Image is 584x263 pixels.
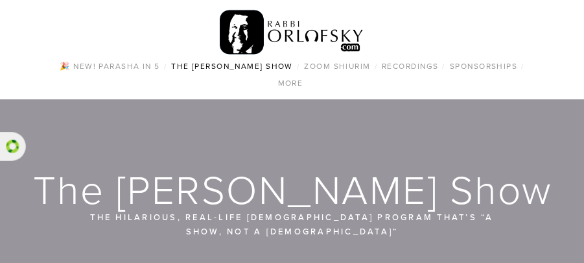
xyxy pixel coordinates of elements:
[300,58,374,75] a: Zoom Shiurim
[442,60,445,71] span: /
[167,58,297,75] a: The [PERSON_NAME] Show
[375,60,378,71] span: /
[446,58,521,75] a: Sponsorships
[220,7,364,58] img: RabbiOrlofsky.com
[378,58,442,75] a: Recordings
[521,60,524,71] span: /
[16,168,570,210] h1: The [PERSON_NAME] Show
[56,58,163,75] a: 🎉 NEW! Parasha in 5
[71,210,513,239] p: The hilarious, real-life [DEMOGRAPHIC_DATA] program that’s “a show, not a [DEMOGRAPHIC_DATA]“
[164,60,167,71] span: /
[274,75,307,92] a: More
[297,60,300,71] span: /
